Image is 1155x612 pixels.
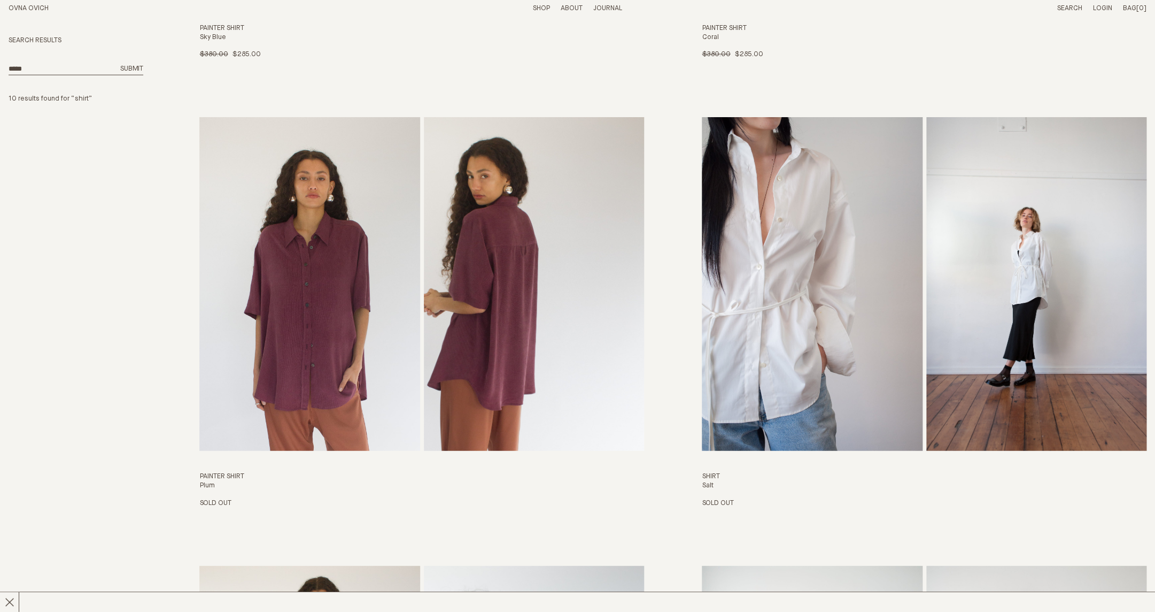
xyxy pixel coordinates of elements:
p: Sold Out [702,499,733,508]
img: Painter Shirt [199,117,420,451]
h2: Search Results [9,36,143,45]
a: Painter Shirt [199,117,644,508]
span: [0] [1136,5,1146,12]
a: Journal [593,5,622,12]
h3: Painter Shirt [199,472,644,481]
a: Home [9,5,49,12]
h4: Sky Blue [199,33,644,42]
a: Shirt [702,117,1146,508]
h3: Painter Shirt [702,24,1146,33]
h3: Painter Shirt [199,24,644,33]
span: Bag [1123,5,1136,12]
h3: Shirt [702,472,1146,481]
a: Login [1093,5,1112,12]
button: Search [120,65,143,74]
img: Shirt [702,117,922,451]
summary: About [561,4,583,13]
h4: Plum [199,481,644,491]
span: $285.00 [232,51,260,58]
span: $380.00 [199,51,228,58]
a: Shop [533,5,550,12]
p: Sold Out [199,499,231,508]
span: $285.00 [735,51,763,58]
span: $380.00 [702,51,730,58]
a: Search [1057,5,1082,12]
h4: Coral [702,33,1146,42]
p: 10 results found for “shirt” [9,95,143,104]
h4: Salt [702,481,1146,491]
